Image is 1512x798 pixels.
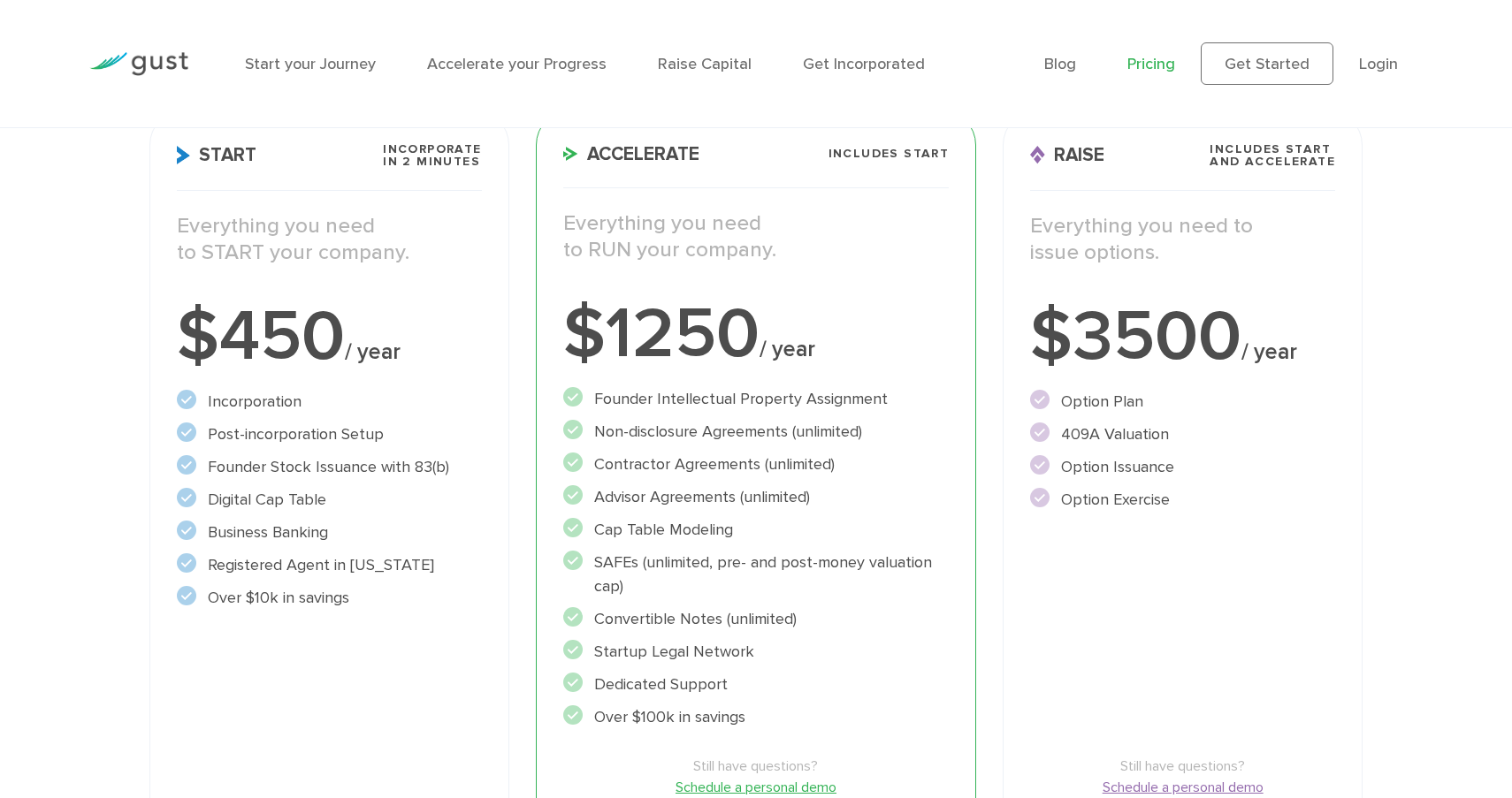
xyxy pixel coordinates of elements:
li: Over $100k in savings [563,705,950,729]
a: Schedule a personal demo [1030,777,1335,798]
p: Everything you need to START your company. [177,213,482,266]
li: Option Plan [1030,390,1335,414]
div: $1250 [563,299,950,369]
img: Start Icon X2 [177,146,190,164]
a: Login [1359,55,1398,73]
li: Post-incorporation Setup [177,422,482,446]
li: Advisor Agreements (unlimited) [563,485,950,509]
a: Schedule a personal demo [563,777,950,798]
span: / year [1241,338,1297,365]
span: / year [345,338,401,365]
a: Get Incorporated [803,55,925,73]
div: $450 [177,301,482,372]
span: / year [760,336,815,362]
a: Blog [1044,55,1076,73]
p: Everything you need to RUN your company. [563,210,950,263]
li: Contractor Agreements (unlimited) [563,452,950,476]
li: Founder Intellectual Property Assignment [563,387,950,411]
li: Startup Legal Network [563,640,950,664]
img: Raise Icon [1030,146,1045,164]
span: Accelerate [563,145,699,163]
img: Accelerate Icon [563,147,578,161]
li: Digital Cap Table [177,488,482,512]
a: Start your Journey [245,55,376,73]
a: Get Started [1201,42,1333,85]
li: SAFEs (unlimited, pre- and post-money valuation cap) [563,551,950,598]
li: Registered Agent in [US_STATE] [177,553,482,577]
li: 409A Valuation [1030,422,1335,446]
li: Founder Stock Issuance with 83(b) [177,455,482,479]
li: Convertible Notes (unlimited) [563,607,950,631]
li: Non-disclosure Agreements (unlimited) [563,420,950,444]
a: Raise Capital [658,55,752,73]
li: Option Issuance [1030,455,1335,479]
span: Includes START and ACCELERATE [1210,143,1335,168]
span: Still have questions? [1030,756,1335,777]
li: Cap Table Modeling [563,518,950,542]
li: Business Banking [177,521,482,544]
span: Includes START [829,148,950,160]
span: Incorporate in 2 Minutes [383,143,481,168]
span: Start [177,146,256,164]
li: Option Exercise [1030,488,1335,512]
a: Pricing [1127,55,1175,73]
a: Accelerate your Progress [427,55,607,73]
img: Gust Logo [89,52,188,76]
li: Over $10k in savings [177,586,482,610]
span: Raise [1030,146,1104,164]
div: $3500 [1030,301,1335,372]
li: Incorporation [177,390,482,414]
span: Still have questions? [563,756,950,777]
li: Dedicated Support [563,673,950,696]
p: Everything you need to issue options. [1030,213,1335,266]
